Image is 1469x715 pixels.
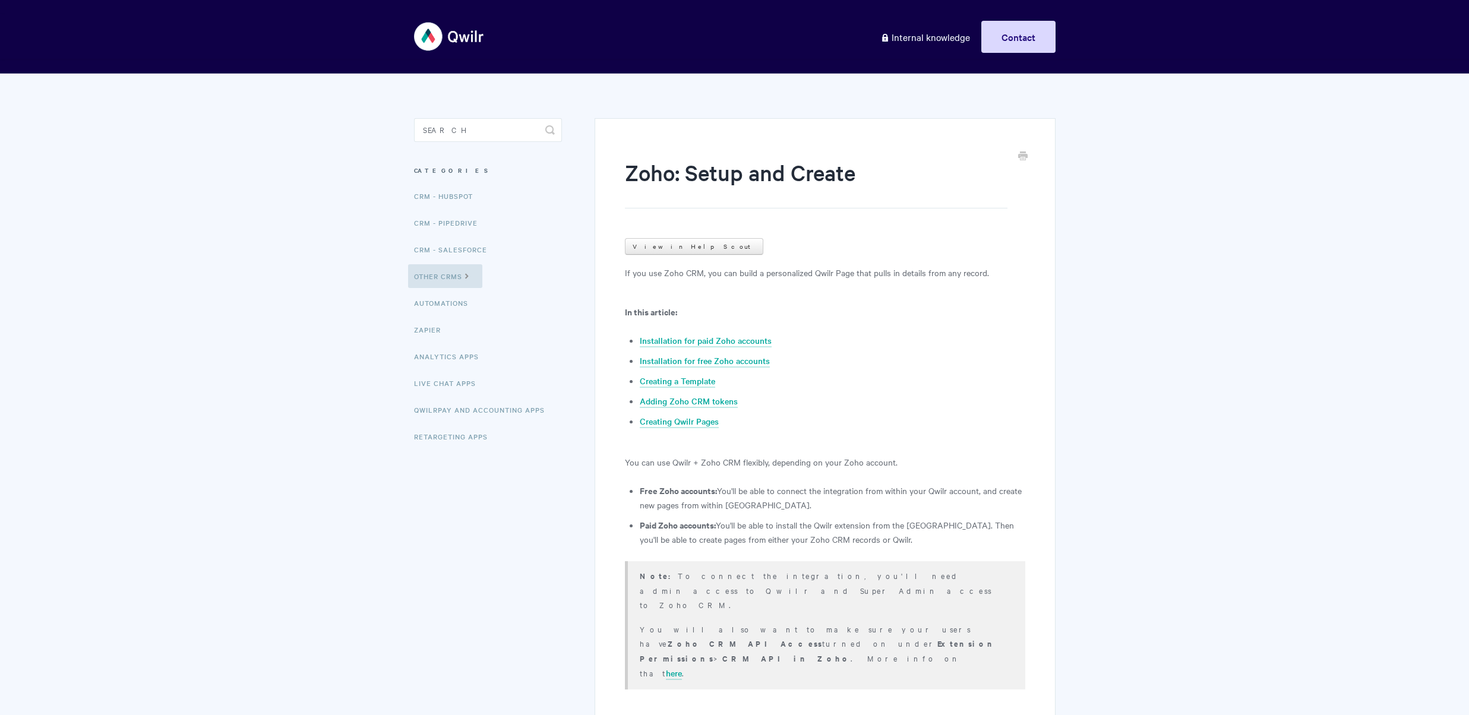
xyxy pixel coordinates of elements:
[871,21,979,53] a: Internal knowledge
[722,653,851,664] b: CRM API in Zoho
[640,622,1010,680] p: You will also want to make sure your users have turned on under > . More info on that .
[414,344,488,368] a: Analytics Apps
[625,455,1025,469] p: You can use Qwilr + Zoho CRM flexibly, depending on your Zoho account.
[414,238,496,261] a: CRM - Salesforce
[640,395,738,408] a: Adding Zoho CRM tokens
[414,291,477,315] a: Automations
[666,667,682,680] a: here
[414,184,482,208] a: CRM - HubSpot
[668,638,822,649] b: Zoho CRM API Access
[414,425,497,448] a: Retargeting Apps
[625,265,1025,280] p: If you use Zoho CRM, you can build a personalized Qwilr Page that pulls in details from any record.
[625,238,763,255] a: View in Help Scout
[625,305,677,318] b: In this article:
[640,570,678,581] strong: Note:
[640,375,715,388] a: Creating a Template
[414,318,450,341] a: Zapier
[414,14,485,59] img: Qwilr Help Center
[640,355,770,368] a: Installation for free Zoho accounts
[1018,150,1028,163] a: Print this Article
[408,264,482,288] a: Other CRMs
[640,568,1010,612] p: To connect the integration, you'll need admin access to Qwilr and Super Admin access to Zoho CRM.
[414,160,562,181] h3: Categories
[414,398,554,422] a: QwilrPay and Accounting Apps
[625,157,1007,208] h1: Zoho: Setup and Create
[414,211,486,235] a: CRM - Pipedrive
[640,483,1025,512] li: You'll be able to connect the integration from within your Qwilr account, and create new pages fr...
[414,371,485,395] a: Live Chat Apps
[640,484,717,496] strong: Free Zoho accounts:
[414,118,562,142] input: Search
[640,334,772,347] a: Installation for paid Zoho accounts
[640,415,719,428] a: Creating Qwilr Pages
[981,21,1056,53] a: Contact
[640,518,1025,546] li: You'll be able to install the Qwilr extension from the [GEOGRAPHIC_DATA]. Then you'll be able to ...
[640,518,716,531] strong: Paid Zoho accounts:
